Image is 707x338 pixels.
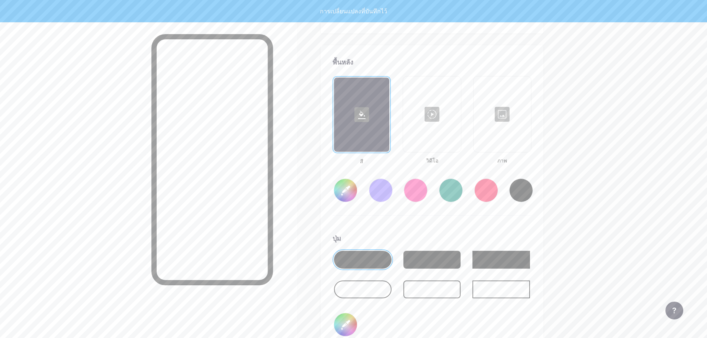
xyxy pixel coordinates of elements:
[333,234,341,242] font: ปุ่ม
[426,158,438,164] font: วิดีโอ
[320,7,387,15] font: การเปลี่ยนแปลงที่บันทึกไว้
[333,58,353,66] font: พื้นหลัง
[497,158,507,164] font: ภาพ
[360,158,363,164] font: สี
